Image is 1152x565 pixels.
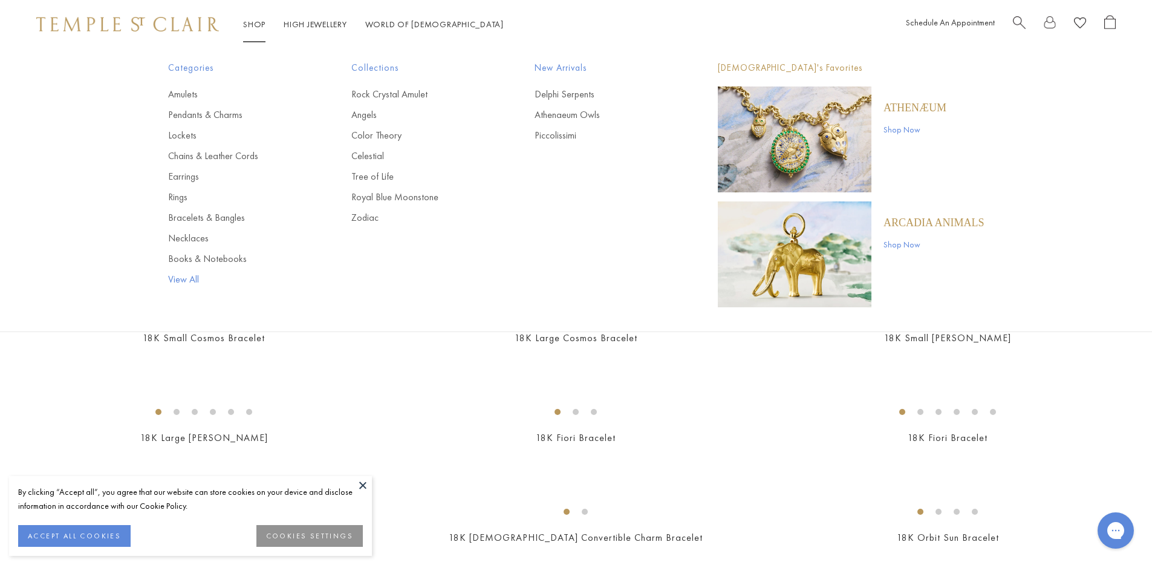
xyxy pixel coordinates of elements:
[36,17,219,31] img: Temple St. Clair
[535,129,669,142] a: Piccolissimi
[351,129,486,142] a: Color Theory
[1074,15,1086,34] a: View Wishlist
[351,211,486,224] a: Zodiac
[351,60,486,76] span: Collections
[535,60,669,76] span: New Arrivals
[140,431,268,444] a: 18K Large [PERSON_NAME]
[351,191,486,204] a: Royal Blue Moonstone
[884,101,946,114] a: Athenæum
[168,170,303,183] a: Earrings
[535,88,669,101] a: Delphi Serpents
[351,108,486,122] a: Angels
[168,211,303,224] a: Bracelets & Bangles
[536,431,616,444] a: 18K Fiori Bracelet
[884,123,946,136] a: Shop Now
[284,19,347,30] a: High JewelleryHigh Jewellery
[168,60,303,76] span: Categories
[168,191,303,204] a: Rings
[168,108,303,122] a: Pendants & Charms
[243,17,504,32] nav: Main navigation
[908,431,988,444] a: 18K Fiori Bracelet
[168,252,303,266] a: Books & Notebooks
[515,331,637,344] a: 18K Large Cosmos Bracelet
[351,88,486,101] a: Rock Crystal Amulet
[884,216,984,229] a: ARCADIA ANIMALS
[1104,15,1116,34] a: Open Shopping Bag
[365,19,504,30] a: World of [DEMOGRAPHIC_DATA]World of [DEMOGRAPHIC_DATA]
[449,531,703,544] a: 18K [DEMOGRAPHIC_DATA] Convertible Charm Bracelet
[884,331,1011,344] a: 18K Small [PERSON_NAME]
[168,273,303,286] a: View All
[1013,15,1026,34] a: Search
[897,531,999,544] a: 18K Orbit Sun Bracelet
[168,88,303,101] a: Amulets
[351,170,486,183] a: Tree of Life
[535,108,669,122] a: Athenaeum Owls
[18,485,363,513] div: By clicking “Accept all”, you agree that our website can store cookies on your device and disclos...
[884,238,984,251] a: Shop Now
[256,525,363,547] button: COOKIES SETTINGS
[718,60,984,76] p: [DEMOGRAPHIC_DATA]'s Favorites
[168,232,303,245] a: Necklaces
[1092,508,1140,553] iframe: Gorgias live chat messenger
[18,525,131,547] button: ACCEPT ALL COOKIES
[143,331,265,344] a: 18K Small Cosmos Bracelet
[168,129,303,142] a: Lockets
[351,149,486,163] a: Celestial
[243,19,265,30] a: ShopShop
[906,17,995,28] a: Schedule An Appointment
[168,149,303,163] a: Chains & Leather Cords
